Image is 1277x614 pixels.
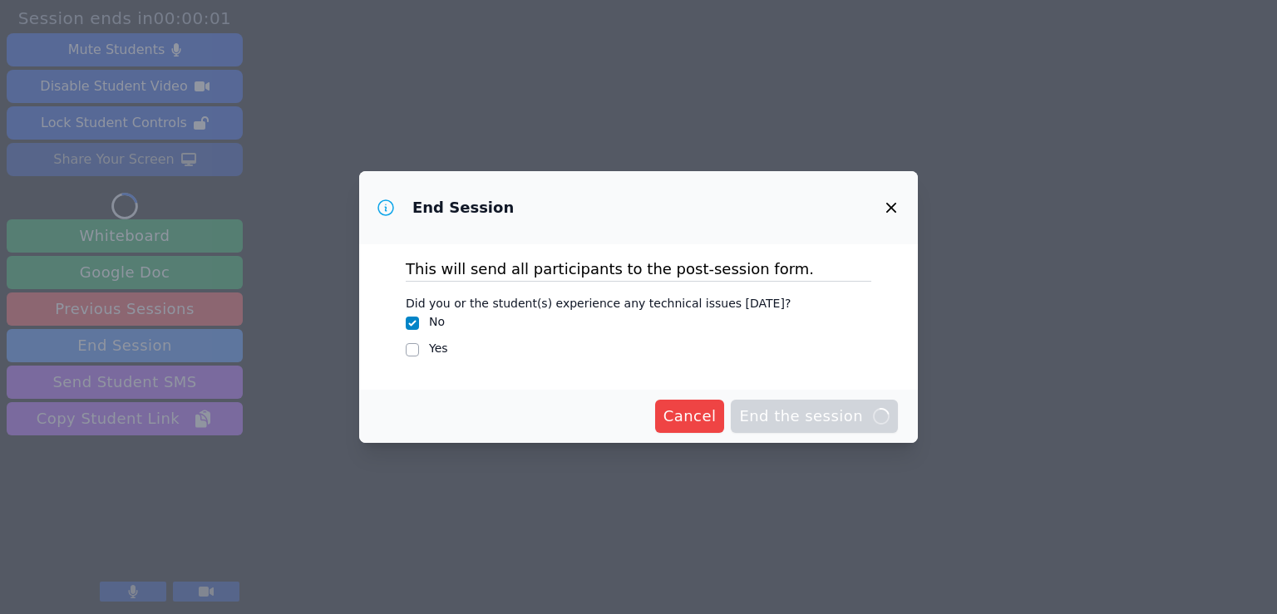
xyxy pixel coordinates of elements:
label: No [429,315,445,328]
label: Yes [429,341,448,355]
legend: Did you or the student(s) experience any technical issues [DATE]? [406,288,791,313]
p: This will send all participants to the post-session form. [406,258,871,281]
span: End the session [739,405,890,428]
span: Cancel [663,405,717,428]
h3: End Session [412,198,514,218]
button: Cancel [655,400,725,433]
button: End the session [731,400,898,433]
